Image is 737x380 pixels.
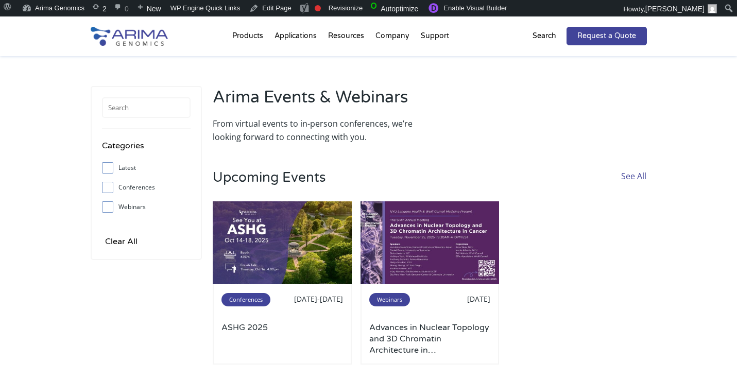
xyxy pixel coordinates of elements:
span: Conferences [221,293,270,306]
a: ASHG 2025 [221,322,343,356]
div: Needs improvement [315,5,321,11]
input: Clear All [102,234,141,249]
span: [DATE]-[DATE] [294,294,343,304]
span: [DATE] [467,294,490,304]
a: See All [621,169,646,201]
span: Webinars [369,293,410,306]
h4: Categories [102,139,191,160]
label: Webinars [102,199,191,215]
label: Latest [102,160,191,176]
p: From virtual events to in-person conferences, we’re looking forward to connecting with you. [213,117,424,144]
a: Advances in Nuclear Topology and 3D Chromatin Architecture in [MEDICAL_DATA] [369,322,491,356]
span: [PERSON_NAME] [645,5,705,13]
img: Arima-Genomics-logo [91,27,168,46]
img: ashg-2025-500x300.jpg [213,201,352,285]
p: Search [533,29,556,43]
a: Request a Quote [567,27,647,45]
label: Conferences [102,180,191,195]
input: Search [102,97,191,118]
h3: Upcoming Events [213,169,325,201]
img: NYU-X-Post-No-Agenda-500x300.jpg [361,201,500,285]
h2: Arima Events & Webinars [213,86,424,117]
